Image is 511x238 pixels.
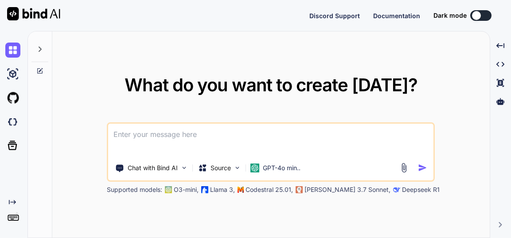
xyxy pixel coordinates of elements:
[125,74,417,96] span: What do you want to create [DATE]?
[238,187,244,193] img: Mistral-AI
[201,186,208,193] img: Llama2
[373,11,420,20] button: Documentation
[263,164,300,172] p: GPT-4o min..
[402,185,440,194] p: Deepseek R1
[393,186,400,193] img: claude
[211,164,231,172] p: Source
[433,11,467,20] span: Dark mode
[180,164,188,172] img: Pick Tools
[5,66,20,82] img: ai-studio
[399,163,409,173] img: attachment
[210,185,235,194] p: Llama 3,
[418,163,427,172] img: icon
[296,186,303,193] img: claude
[373,12,420,20] span: Documentation
[309,12,360,20] span: Discord Support
[165,186,172,193] img: GPT-4
[128,164,178,172] p: Chat with Bind AI
[234,164,241,172] img: Pick Models
[304,185,390,194] p: [PERSON_NAME] 3.7 Sonnet,
[309,11,360,20] button: Discord Support
[246,185,293,194] p: Codestral 25.01,
[5,90,20,105] img: githubLight
[107,185,162,194] p: Supported models:
[5,114,20,129] img: darkCloudIdeIcon
[250,164,259,172] img: GPT-4o mini
[5,43,20,58] img: chat
[174,185,199,194] p: O3-mini,
[7,7,60,20] img: Bind AI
